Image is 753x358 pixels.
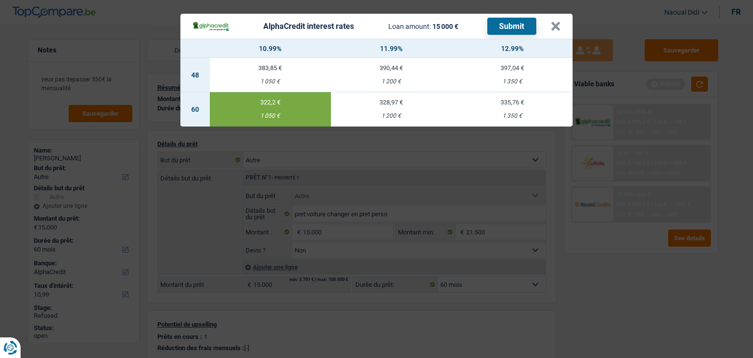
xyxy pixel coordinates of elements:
span: Loan amount: [388,23,431,30]
div: 328,97 € [331,99,452,105]
span: 15 000 € [432,23,458,30]
img: AlphaCredit [192,21,229,32]
div: 390,44 € [331,65,452,71]
div: 383,85 € [210,65,331,71]
th: 11.99% [331,39,452,58]
div: 1 200 € [331,113,452,119]
div: 1 350 € [452,113,573,119]
th: 12.99% [452,39,573,58]
button: × [551,22,561,31]
button: Submit [487,18,536,35]
div: 1 350 € [452,78,573,85]
div: 322,2 € [210,99,331,105]
div: AlphaCredit interest rates [263,23,354,30]
div: 397,04 € [452,65,573,71]
div: 1 200 € [331,78,452,85]
div: 335,76 € [452,99,573,105]
td: 60 [180,92,210,127]
div: 1 050 € [210,78,331,85]
th: 10.99% [210,39,331,58]
td: 48 [180,58,210,92]
div: 1 050 € [210,113,331,119]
